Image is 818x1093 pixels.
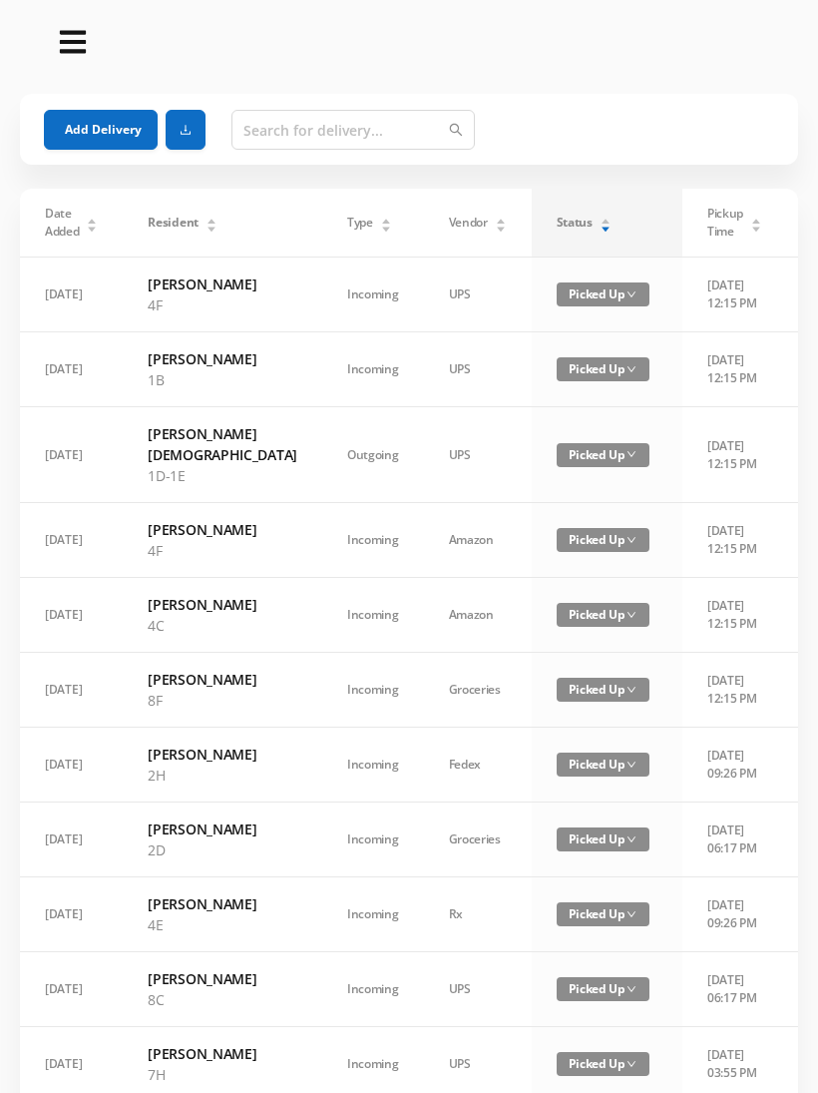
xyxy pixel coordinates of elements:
p: 4E [148,914,297,935]
td: [DATE] [20,952,123,1027]
td: UPS [424,952,532,1027]
td: [DATE] 12:15 PM [682,407,787,503]
i: icon: down [626,984,636,994]
td: [DATE] [20,803,123,877]
td: [DATE] 09:26 PM [682,877,787,952]
td: Groceries [424,653,532,728]
p: 1B [148,369,297,390]
h6: [PERSON_NAME] [148,273,297,294]
span: Picked Up [557,902,649,926]
td: Amazon [424,503,532,578]
td: [DATE] 12:15 PM [682,653,787,728]
i: icon: caret-up [205,216,216,222]
h6: [PERSON_NAME] [148,744,297,765]
td: Groceries [424,803,532,877]
span: Picked Up [557,443,649,467]
td: [DATE] 06:17 PM [682,952,787,1027]
i: icon: caret-down [87,224,98,230]
i: icon: down [626,909,636,919]
p: 4F [148,540,297,561]
td: Incoming [322,332,424,407]
h6: [PERSON_NAME] [148,348,297,369]
h6: [PERSON_NAME] [148,594,297,615]
span: Picked Up [557,977,649,1001]
div: Sort [750,216,762,228]
td: [DATE] [20,578,123,653]
i: icon: down [626,364,636,374]
h6: [PERSON_NAME] [148,893,297,914]
i: icon: caret-up [600,216,611,222]
td: UPS [424,258,532,332]
span: Vendor [449,214,488,232]
td: [DATE] 12:15 PM [682,258,787,332]
i: icon: caret-up [87,216,98,222]
input: Search for delivery... [231,110,475,150]
h6: [PERSON_NAME] [148,519,297,540]
span: Pickup Time [707,205,743,241]
td: Amazon [424,578,532,653]
div: Sort [495,216,507,228]
td: [DATE] 12:15 PM [682,503,787,578]
td: [DATE] [20,407,123,503]
td: [DATE] [20,332,123,407]
td: Incoming [322,503,424,578]
td: Incoming [322,803,424,877]
td: [DATE] [20,258,123,332]
td: Fedex [424,728,532,803]
span: Picked Up [557,678,649,702]
td: [DATE] 12:15 PM [682,332,787,407]
p: 7H [148,1064,297,1085]
i: icon: down [626,449,636,459]
span: Picked Up [557,753,649,777]
i: icon: down [626,760,636,770]
td: Rx [424,877,532,952]
td: Incoming [322,578,424,653]
h6: [PERSON_NAME] [148,1043,297,1064]
i: icon: caret-down [205,224,216,230]
i: icon: down [626,834,636,844]
td: [DATE] [20,653,123,728]
div: Sort [205,216,217,228]
i: icon: caret-up [750,216,761,222]
td: Incoming [322,258,424,332]
h6: [PERSON_NAME] [148,669,297,690]
button: Add Delivery [44,110,158,150]
td: [DATE] [20,503,123,578]
td: Incoming [322,653,424,728]
h6: [PERSON_NAME] [148,819,297,839]
td: Outgoing [322,407,424,503]
i: icon: down [626,535,636,545]
td: [DATE] 09:26 PM [682,728,787,803]
td: [DATE] [20,728,123,803]
span: Picked Up [557,1052,649,1076]
p: 1D-1E [148,465,297,486]
td: Incoming [322,728,424,803]
i: icon: down [626,289,636,299]
div: Sort [600,216,612,228]
i: icon: caret-down [750,224,761,230]
i: icon: down [626,1059,636,1069]
td: Incoming [322,952,424,1027]
td: UPS [424,407,532,503]
td: UPS [424,332,532,407]
h6: [PERSON_NAME] [148,968,297,989]
td: [DATE] 06:17 PM [682,803,787,877]
td: Incoming [322,877,424,952]
i: icon: caret-up [380,216,391,222]
p: 2H [148,765,297,786]
td: [DATE] 12:15 PM [682,578,787,653]
td: [DATE] [20,877,123,952]
i: icon: caret-down [495,224,506,230]
h6: [PERSON_NAME][DEMOGRAPHIC_DATA] [148,423,297,465]
i: icon: caret-down [600,224,611,230]
span: Type [347,214,373,232]
p: 2D [148,839,297,860]
i: icon: search [449,123,463,137]
span: Picked Up [557,528,649,552]
i: icon: caret-up [495,216,506,222]
p: 4F [148,294,297,315]
i: icon: down [626,685,636,695]
p: 8C [148,989,297,1010]
div: Sort [380,216,392,228]
p: 8F [148,690,297,711]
